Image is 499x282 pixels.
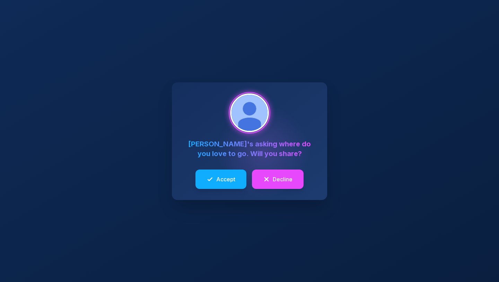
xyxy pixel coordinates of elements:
[273,175,292,183] span: Decline
[195,170,246,189] button: Accept
[230,93,269,132] img: Matthew Miller
[183,139,316,158] span: [PERSON_NAME] 's asking where do you love to go. Will you share?
[252,170,304,189] button: Decline
[216,175,235,183] span: Accept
